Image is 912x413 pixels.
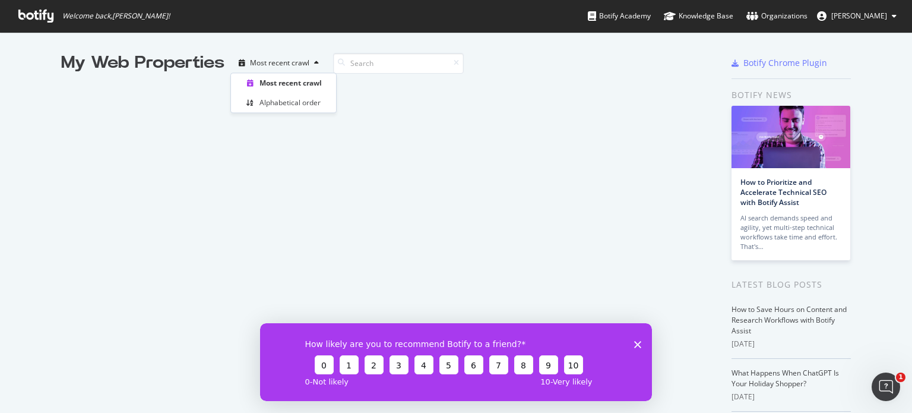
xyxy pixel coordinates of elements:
button: [PERSON_NAME] [807,7,906,26]
div: Botify news [731,89,851,102]
a: Botify Chrome Plugin [731,57,827,69]
div: Botify Academy [588,10,651,22]
a: How to Save Hours on Content and Research Workflows with Botify Assist [731,304,847,336]
div: Botify Chrome Plugin [743,57,827,69]
a: How to Prioritize and Accelerate Technical SEO with Botify Assist [740,177,826,207]
div: Latest Blog Posts [731,278,851,291]
div: Most recent crawl [250,59,309,67]
div: Most recent crawl [259,78,322,88]
div: My Web Properties [61,51,224,75]
div: [DATE] [731,339,851,349]
input: Search [333,53,464,74]
div: [DATE] [731,392,851,402]
div: Knowledge Base [664,10,733,22]
img: How to Prioritize and Accelerate Technical SEO with Botify Assist [731,106,850,168]
iframe: Intercom live chat [872,373,900,401]
div: Alphabetical order [259,98,321,108]
iframe: Survey from Botify [260,323,652,401]
a: What Happens When ChatGPT Is Your Holiday Shopper? [731,368,839,389]
span: Welcome back, [PERSON_NAME] ! [62,11,170,21]
span: 1 [896,373,905,382]
div: AI search demands speed and agility, yet multi-step technical workflows take time and effort. Tha... [740,213,841,251]
span: Mathieu Chapon [831,11,887,21]
button: Most recent crawl [234,53,324,72]
div: Organizations [746,10,807,22]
